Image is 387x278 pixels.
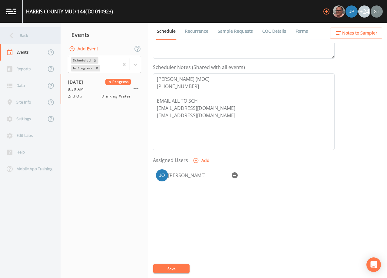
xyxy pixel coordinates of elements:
[92,57,98,64] div: Remove Scheduled
[333,5,345,18] img: e2d790fa78825a4bb76dcb6ab311d44c
[366,257,381,272] div: Open Intercom Messenger
[153,264,190,273] button: Save
[68,79,88,85] span: [DATE]
[6,8,16,14] img: logo
[101,94,131,99] span: Drinking Water
[153,157,188,164] label: Assigned Users
[105,79,131,85] span: In Progress
[192,155,212,166] button: Add
[358,5,370,18] div: +24
[261,23,287,40] a: COC Details
[71,65,94,71] div: In Progress
[68,94,86,99] span: 2nd Qtr
[61,74,148,104] a: [DATE]In Progress8:30 AM2nd QtrDrinking Water
[156,23,177,40] a: Schedule
[371,5,383,18] img: cb9926319991c592eb2b4c75d39c237f
[68,87,88,92] span: 8:30 AM
[168,172,229,179] div: [PERSON_NAME]
[345,5,358,18] div: Joshua gere Paul
[330,28,382,39] button: Notes to Sampler
[217,23,254,40] a: Sample Requests
[26,8,113,15] div: HARRIS COUNTY MUD 144 (TX1010923)
[153,73,335,150] textarea: [PERSON_NAME] (MOC) [PHONE_NUMBER] EMAIL ALL TO SCH [EMAIL_ADDRESS][DOMAIN_NAME] [EMAIL_ADDRESS][...
[295,23,309,40] a: Forms
[332,5,345,18] div: Mike Franklin
[68,43,101,55] button: Add Event
[61,27,148,42] div: Events
[94,65,100,71] div: Remove In Progress
[346,5,358,18] img: 41241ef155101aa6d92a04480b0d0000
[342,29,377,37] span: Notes to Sampler
[156,169,168,181] img: 35a49e90b5629104e000cf44de3146b2
[184,23,209,40] a: Recurrence
[71,57,92,64] div: Scheduled
[153,64,245,71] label: Scheduler Notes (Shared with all events)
